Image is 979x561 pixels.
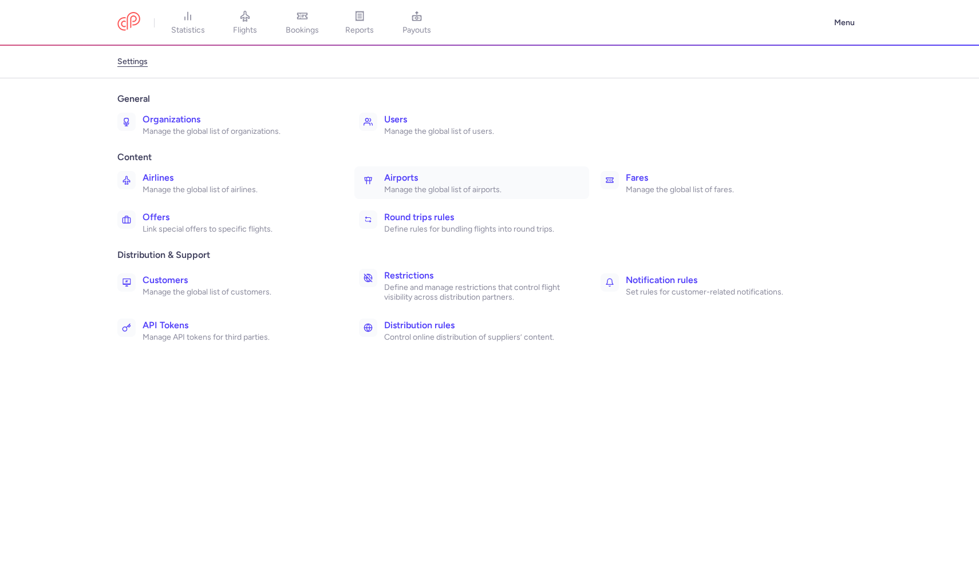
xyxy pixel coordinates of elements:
p: Manage the global list of organizations. [143,126,334,137]
span: statistics [171,25,205,35]
span: Distribution & Support [117,248,862,262]
p: Manage the global list of airports. [384,185,575,195]
span: reports [345,25,374,35]
h3: Round trips rules [384,210,575,224]
span: payouts [402,25,431,35]
a: settings [117,53,148,71]
p: Define rules for bundling flights into round trips. [384,224,575,234]
span: Content [117,150,862,164]
a: AirportsManage the global list of airports. [354,166,589,200]
span: General [117,92,862,106]
a: RestrictionsDefine and manage restrictions that control flight visibility across distribution par... [354,264,589,307]
span: bookings [286,25,319,35]
a: CustomersManage the global list of customers. [113,269,348,302]
button: Menu [827,12,862,34]
h3: Organizations [143,113,334,126]
h3: API Tokens [143,319,334,332]
p: Manage the global list of customers. [143,287,334,297]
a: API TokensManage API tokens for third parties. [113,314,348,347]
p: Manage the global list of fares. [626,185,817,195]
a: Distribution rulesControl online distribution of suppliers’ content. [354,314,589,347]
a: OffersLink special offers to specific flights. [113,206,348,239]
a: AirlinesManage the global list of airlines. [113,166,348,200]
a: statistics [159,10,216,35]
p: Set rules for customer-related notifications. [626,287,817,297]
a: bookings [274,10,331,35]
a: flights [216,10,274,35]
h3: Restrictions [384,269,575,283]
p: Link special offers to specific flights. [143,224,334,234]
p: Control online distribution of suppliers’ content. [384,332,575,343]
h3: Customers [143,273,334,287]
a: UsersManage the global list of users. [354,108,589,141]
span: flights [233,25,257,35]
a: reports [331,10,388,35]
p: Manage the global list of users. [384,126,575,137]
a: Notification rulesSet rules for customer-related notifications. [596,269,831,302]
a: CitizenPlane red outlined logo [117,12,140,33]
h3: Distribution rules [384,319,575,332]
h3: Offers [143,210,334,224]
h3: Fares [626,171,817,185]
h3: Users [384,113,575,126]
a: payouts [388,10,445,35]
a: Round trips rulesDefine rules for bundling flights into round trips. [354,206,589,239]
p: Define and manage restrictions that control flight visibility across distribution partners. [384,283,575,303]
p: Manage the global list of airlines. [143,185,334,195]
h3: Airports [384,171,575,185]
a: OrganizationsManage the global list of organizations. [113,108,348,141]
p: Manage API tokens for third parties. [143,332,334,343]
h3: Notification rules [626,273,817,287]
a: FaresManage the global list of fares. [596,166,831,200]
h3: Airlines [143,171,334,185]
